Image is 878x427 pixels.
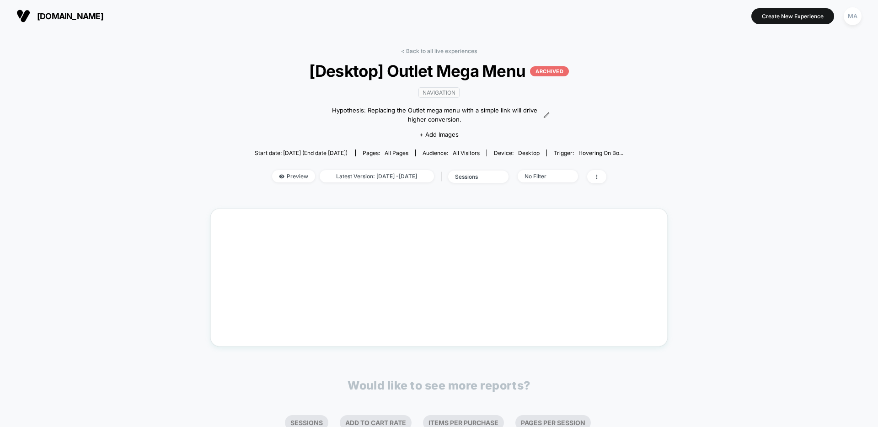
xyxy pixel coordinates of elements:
[348,379,530,392] p: Would like to see more reports?
[328,106,541,124] span: Hypothesis: Replacing the Outlet mega menu with a simple link will drive higher conversion.
[525,173,561,180] div: No Filter
[487,149,546,156] span: Device:
[439,170,448,183] span: |
[320,170,434,182] span: Latest Version: [DATE] - [DATE]
[272,170,315,182] span: Preview
[255,149,348,156] span: Start date: [DATE] (End date [DATE])
[844,7,862,25] div: MA
[419,131,459,138] span: + Add Images
[518,149,540,156] span: desktop
[578,149,623,156] span: Hovering on bo...
[453,149,480,156] span: All Visitors
[16,9,30,23] img: Visually logo
[530,66,569,76] p: ARCHIVED
[385,149,408,156] span: all pages
[418,87,460,98] span: navigation
[841,7,864,26] button: MA
[363,149,408,156] div: Pages:
[273,61,605,80] span: [Desktop] Outlet Mega Menu
[554,149,623,156] div: Trigger:
[37,11,103,21] span: [DOMAIN_NAME]
[455,173,492,180] div: sessions
[401,48,477,54] a: < Back to all live experiences
[423,149,480,156] div: Audience:
[14,9,106,23] button: [DOMAIN_NAME]
[751,8,834,24] button: Create New Experience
